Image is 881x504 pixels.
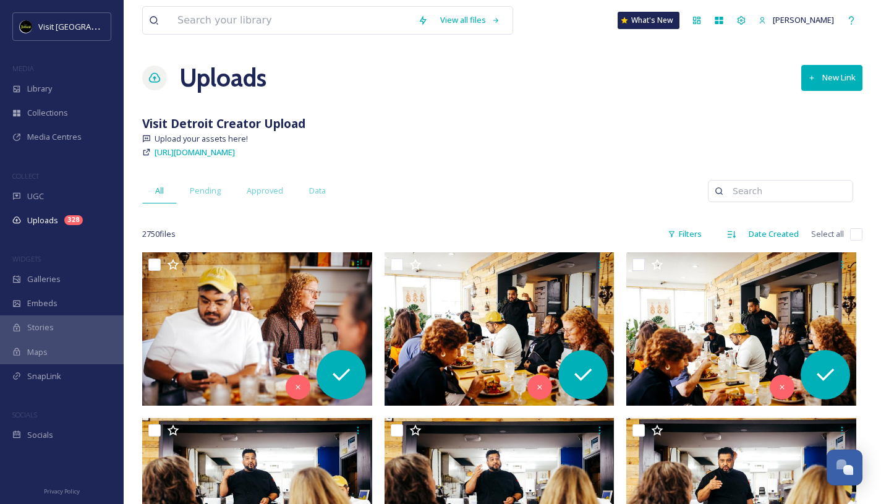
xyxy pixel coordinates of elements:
span: SnapLink [27,370,61,382]
span: [PERSON_NAME] [773,14,834,25]
img: ext_1758240424.532857_klockoco@gmail.com-IMG_8130.jpg [626,252,856,406]
a: What's New [618,12,679,29]
span: COLLECT [12,171,39,181]
span: Visit [GEOGRAPHIC_DATA] [38,20,134,32]
span: Socials [27,429,53,441]
span: 2750 file s [142,228,176,240]
span: Upload your assets here! [155,133,248,145]
span: All [155,185,164,197]
span: Select all [811,228,844,240]
span: Privacy Policy [44,487,80,495]
span: SOCIALS [12,410,37,419]
span: Data [309,185,326,197]
span: Maps [27,346,48,358]
span: Approved [247,185,283,197]
span: Galleries [27,273,61,285]
span: UGC [27,190,44,202]
strong: Visit Detroit Creator Upload [142,115,305,132]
button: New Link [801,65,862,90]
a: Privacy Policy [44,483,80,498]
span: Embeds [27,297,57,309]
span: Library [27,83,52,95]
input: Search [726,179,846,203]
input: Search your library [171,7,412,34]
a: Uploads [179,59,266,96]
span: Media Centres [27,131,82,143]
div: 328 [64,215,83,225]
span: WIDGETS [12,254,41,263]
span: [URL][DOMAIN_NAME] [155,147,235,158]
img: VISIT%20DETROIT%20LOGO%20-%20BLACK%20BACKGROUND.png [20,20,32,33]
span: Uploads [27,215,58,226]
img: ext_1758240480.221779_klockoco@gmail.com-IMG_8233.jpg [142,252,372,406]
span: Stories [27,322,54,333]
img: ext_1758240441.129508_klockoco@gmail.com-IMG_8132.jpg [385,252,615,406]
span: MEDIA [12,64,34,73]
button: Open Chat [827,450,862,485]
div: Date Created [743,222,805,246]
a: View all files [434,8,506,32]
span: Collections [27,107,68,119]
a: [URL][DOMAIN_NAME] [155,145,235,160]
a: [PERSON_NAME] [752,8,840,32]
div: Filters [662,222,708,246]
span: Pending [190,185,221,197]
